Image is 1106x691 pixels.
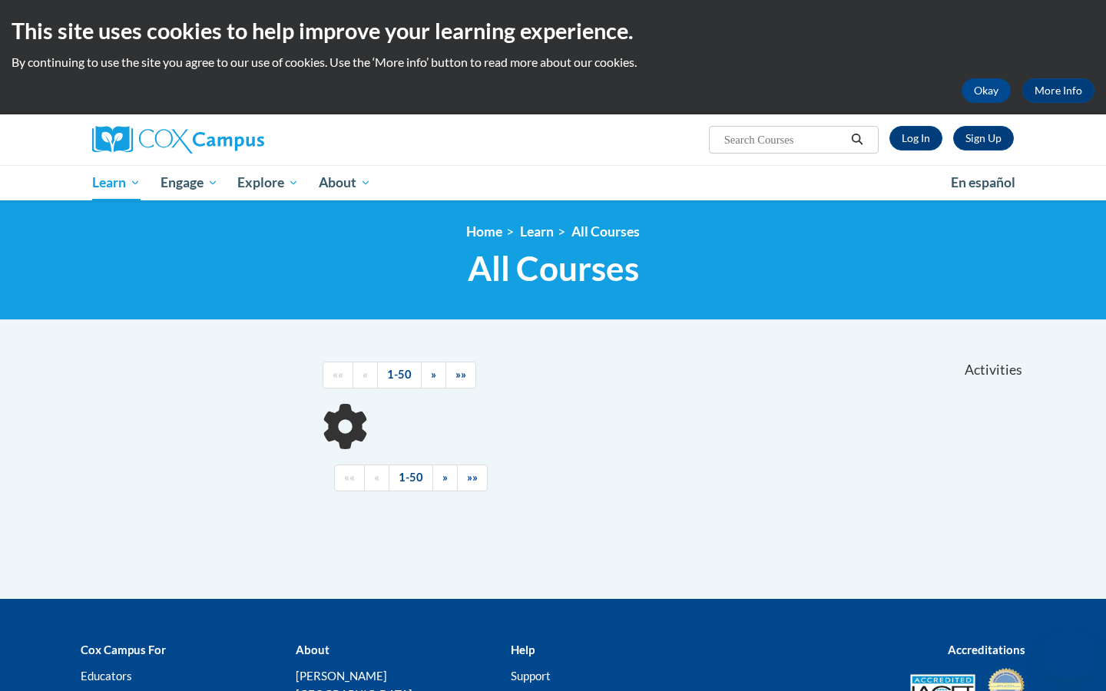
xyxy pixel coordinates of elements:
a: About [309,165,381,200]
button: Okay [962,78,1011,103]
a: Support [511,669,551,683]
a: Log In [889,126,942,150]
a: All Courses [571,223,640,240]
a: 1-50 [377,362,422,388]
a: 1-50 [389,465,433,491]
a: Previous [353,362,378,388]
a: Previous [364,465,389,491]
button: Search [846,131,869,149]
span: Activities [965,362,1022,379]
a: End [445,362,476,388]
b: Accreditations [948,643,1025,656]
a: Cox Campus [92,126,384,154]
span: » [442,471,448,484]
a: En español [941,167,1025,199]
a: Explore [227,165,309,200]
a: More Info [1022,78,1094,103]
a: Home [466,223,502,240]
span: Learn [92,174,141,192]
span: »» [455,368,466,381]
span: Engage [161,174,218,192]
span: « [363,368,368,381]
span: « [374,471,379,484]
span: Explore [237,174,299,192]
span: «« [344,471,355,484]
a: Begining [323,362,353,388]
span: »» [467,471,478,484]
a: Register [953,126,1014,150]
iframe: Button to launch messaging window [1045,630,1094,679]
input: Search Courses [723,131,846,149]
b: Help [511,643,535,656]
span: » [431,368,436,381]
img: Cox Campus [92,126,264,154]
p: By continuing to use the site you agree to our use of cookies. Use the ‘More info’ button to read... [12,54,1094,71]
div: Main menu [69,165,1037,200]
a: Next [432,465,458,491]
a: Learn [520,223,554,240]
h2: This site uses cookies to help improve your learning experience. [12,15,1094,46]
b: Cox Campus For [81,643,166,656]
a: Learn [82,165,151,200]
span: About [319,174,371,192]
a: Engage [151,165,228,200]
b: About [296,643,329,656]
span: «« [333,368,343,381]
a: End [457,465,488,491]
a: Next [421,362,446,388]
span: All Courses [468,248,639,289]
a: Educators [81,669,132,683]
span: En español [951,174,1015,190]
a: Begining [334,465,365,491]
